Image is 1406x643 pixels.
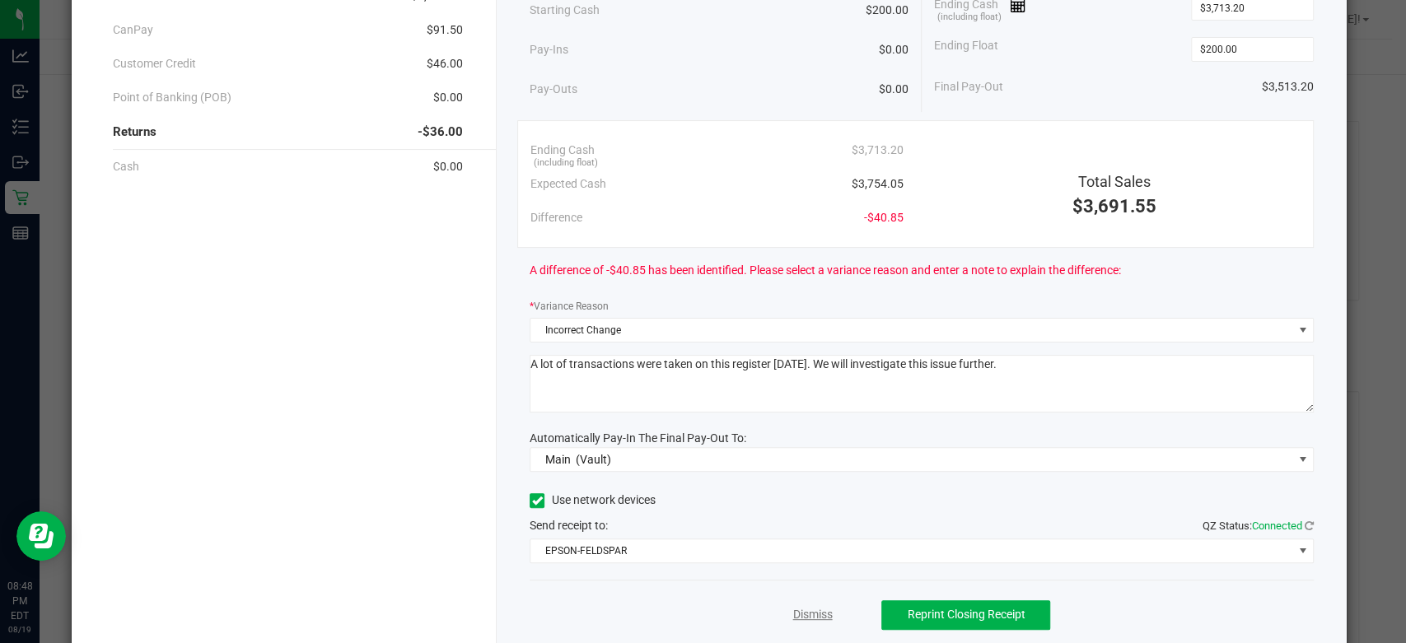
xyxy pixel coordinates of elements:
span: $3,754.05 [851,175,903,193]
button: Reprint Closing Receipt [881,600,1050,630]
a: Dismiss [792,606,832,623]
span: $91.50 [427,21,463,39]
span: -$40.85 [863,209,903,226]
span: $0.00 [879,41,909,58]
span: Ending Cash [530,142,595,159]
span: Customer Credit [113,55,196,72]
span: Point of Banking (POB) [113,89,231,106]
span: Send receipt to: [530,519,608,532]
div: Returns [113,114,463,150]
span: (including float) [534,156,598,170]
span: A difference of -$40.85 has been identified. Please select a variance reason and enter a note to ... [530,262,1121,279]
span: $46.00 [427,55,463,72]
label: Variance Reason [530,299,609,314]
span: $0.00 [433,89,463,106]
span: Expected Cash [530,175,606,193]
span: Total Sales [1078,173,1151,190]
span: $0.00 [433,158,463,175]
span: Final Pay-Out [934,78,1003,96]
span: $200.00 [866,2,909,19]
span: Cash [113,158,139,175]
span: Main [545,453,571,466]
span: (including float) [937,11,1002,25]
span: $3,713.20 [851,142,903,159]
span: Incorrect Change [530,319,1292,342]
span: Starting Cash [530,2,600,19]
span: (Vault) [576,453,611,466]
span: QZ Status: [1203,520,1314,532]
span: CanPay [113,21,153,39]
label: Use network devices [530,492,656,509]
span: Pay-Ins [530,41,568,58]
span: $0.00 [879,81,909,98]
iframe: Resource center [16,511,66,561]
span: Connected [1252,520,1302,532]
span: Difference [530,209,582,226]
span: Reprint Closing Receipt [907,608,1025,621]
span: $3,691.55 [1072,196,1156,217]
span: $3,513.20 [1262,78,1314,96]
span: Automatically Pay-In The Final Pay-Out To: [530,431,746,445]
span: -$36.00 [418,123,463,142]
span: Pay-Outs [530,81,577,98]
span: Ending Float [934,37,998,62]
span: EPSON-FELDSPAR [530,539,1292,562]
